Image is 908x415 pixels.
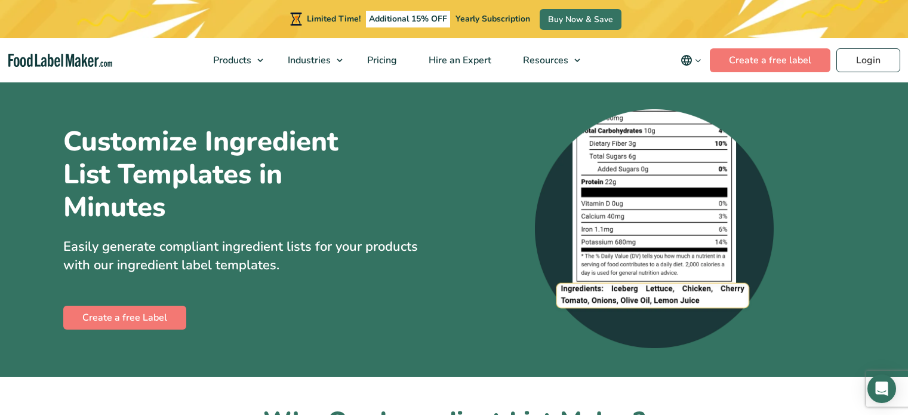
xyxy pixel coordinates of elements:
h1: Customize Ingredient List Templates in Minutes [63,125,386,223]
span: Resources [519,54,570,67]
a: Buy Now & Save [540,9,621,30]
span: Hire an Expert [425,54,493,67]
a: Login [836,48,900,72]
a: Hire an Expert [413,38,504,82]
span: Additional 15% OFF [366,11,450,27]
span: Yearly Subscription [455,13,530,24]
img: A zoomed-in screenshot of an ingredient list at the bottom of a nutrition label. [535,109,774,348]
a: Products [198,38,269,82]
a: Resources [507,38,586,82]
span: Products [210,54,253,67]
a: Pricing [352,38,410,82]
span: Industries [284,54,332,67]
a: Create a free Label [63,306,186,330]
p: Easily generate compliant ingredient lists for your products with our ingredient label templates. [63,238,445,275]
a: Create a free label [710,48,830,72]
div: Open Intercom Messenger [867,374,896,403]
a: Industries [272,38,349,82]
span: Pricing [364,54,398,67]
span: Limited Time! [307,13,361,24]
